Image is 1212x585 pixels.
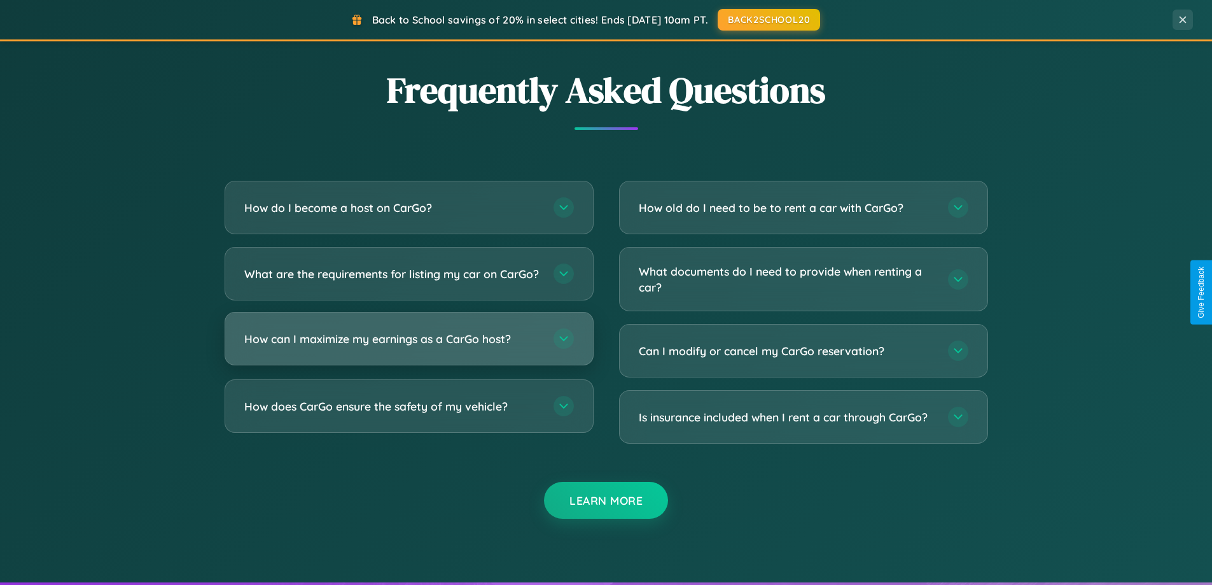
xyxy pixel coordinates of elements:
h3: How can I maximize my earnings as a CarGo host? [244,331,541,347]
h3: How do I become a host on CarGo? [244,200,541,216]
h3: Is insurance included when I rent a car through CarGo? [639,409,935,425]
div: Give Feedback [1197,267,1206,318]
button: Learn More [544,482,668,519]
h3: What are the requirements for listing my car on CarGo? [244,266,541,282]
h3: What documents do I need to provide when renting a car? [639,264,935,295]
h3: Can I modify or cancel my CarGo reservation? [639,343,935,359]
h3: How old do I need to be to rent a car with CarGo? [639,200,935,216]
h3: How does CarGo ensure the safety of my vehicle? [244,398,541,414]
span: Back to School savings of 20% in select cities! Ends [DATE] 10am PT. [372,13,708,26]
h2: Frequently Asked Questions [225,66,988,115]
button: BACK2SCHOOL20 [718,9,820,31]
